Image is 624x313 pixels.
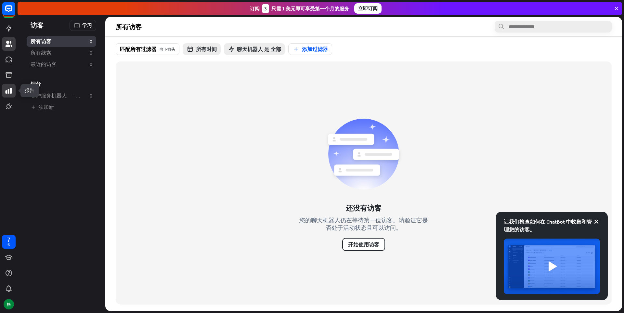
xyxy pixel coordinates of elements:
[2,235,16,249] a: 7 天
[288,43,332,55] button: 添加过滤器
[264,46,269,52] font: 是
[271,46,281,52] font: 全部
[7,235,10,243] font: 7
[196,46,217,52] font: 所有时间
[504,218,592,233] font: 让我们检查如何在 ChatBot 中收集和管理您的访客。
[38,104,54,110] font: 添加新
[82,22,92,28] font: 学习
[250,6,260,12] font: 订阅
[31,61,57,67] font: 最近的访客
[358,5,378,11] font: 立即订阅
[90,92,92,99] font: 0
[31,21,44,29] font: 访客
[120,46,156,52] font: 匹配所有过滤器
[31,49,51,56] font: 所有线索
[90,38,92,45] font: 0
[31,38,51,45] font: 所有访客
[183,43,221,55] button: 所有时间
[27,47,96,58] a: 所有线索 0
[302,46,328,52] font: 添加过滤器
[90,49,92,56] font: 0
[237,46,263,52] font: 聊天机器人
[299,216,428,231] font: 您的聊天机器人仍在等待第一位访客。请验证它是否处于活动状态且可以访问。
[346,203,382,213] font: 还没有访客
[27,90,96,101] a: 客户服务机器人——时事通讯 0
[342,238,385,251] button: 开始使用访客
[271,6,349,12] font: 只需 1 美元即可享受第一个月的服务
[7,242,10,247] font: 天
[116,23,142,31] font: 所有访客
[7,302,11,307] font: 格
[504,239,600,294] img: 图像
[90,61,92,67] font: 0
[264,6,267,12] font: 3
[27,59,96,70] a: 最近的访客 0
[160,47,175,51] font: 向下箭头
[348,241,379,248] font: 开始使用访客
[31,81,41,87] font: 细分
[31,92,96,99] font: 客户服务机器人——时事通讯
[5,3,25,22] button: 打开 LiveChat 聊天小部件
